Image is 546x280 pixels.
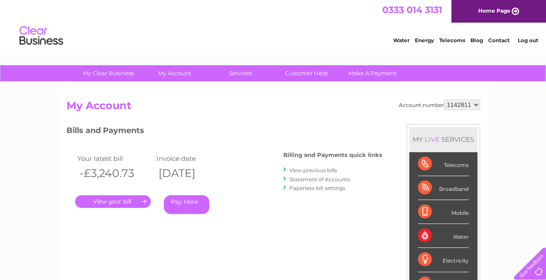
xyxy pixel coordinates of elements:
[399,100,480,110] div: Account number
[418,200,469,224] div: Mobile
[271,65,342,81] a: Customer Help
[75,195,151,208] a: .
[517,37,538,43] a: Log out
[154,153,234,164] td: Invoice date
[205,65,276,81] a: Services
[418,248,469,272] div: Electricity
[337,65,408,81] a: Make A Payment
[439,37,465,43] a: Telecoms
[423,135,441,143] div: LIVE
[19,23,63,49] img: logo.png
[66,100,480,116] h2: My Account
[73,65,144,81] a: My Clear Business
[393,37,410,43] a: Water
[382,4,442,15] a: 0333 014 3131
[418,152,469,176] div: Telecoms
[75,153,155,164] td: Your latest bill
[164,195,209,214] a: Pay Here
[289,176,350,183] a: Statement of Accounts
[68,5,479,42] div: Clear Business is a trading name of Verastar Limited (registered in [GEOGRAPHIC_DATA] No. 3667643...
[415,37,434,43] a: Energy
[66,124,382,140] h3: Bills and Payments
[75,164,155,182] th: -£3,240.73
[418,224,469,248] div: Water
[418,176,469,200] div: Broadband
[139,65,210,81] a: My Account
[289,185,345,191] a: Paperless bill settings
[289,167,337,173] a: View previous bills
[409,127,477,152] div: MY SERVICES
[154,164,234,182] th: [DATE]
[283,152,382,158] h4: Billing and Payments quick links
[470,37,483,43] a: Blog
[488,37,510,43] a: Contact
